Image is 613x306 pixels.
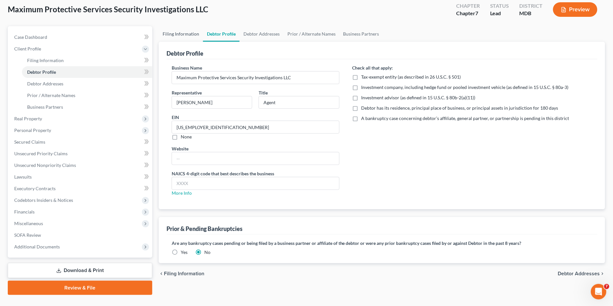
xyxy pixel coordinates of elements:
[14,197,73,203] span: Codebtors Insiders & Notices
[22,78,152,90] a: Debtor Addresses
[27,104,63,110] span: Business Partners
[259,96,339,109] input: Enter title...
[181,134,192,140] label: None
[172,114,179,121] label: EIN
[172,152,339,165] input: --
[27,69,56,75] span: Debtor Profile
[203,26,240,42] a: Debtor Profile
[9,183,152,194] a: Executory Contracts
[14,34,47,40] span: Case Dashboard
[172,89,202,96] label: Representative
[172,96,252,109] input: Enter representative...
[14,244,60,249] span: Additional Documents
[14,162,76,168] span: Unsecured Nonpriority Claims
[159,271,204,276] button: chevron_left Filing Information
[456,10,480,17] div: Chapter
[8,263,152,278] a: Download & Print
[22,55,152,66] a: Filing Information
[14,174,32,180] span: Lawsuits
[172,71,339,84] input: Enter name...
[361,74,461,80] span: Tax-exempt entity (as described in 26 U.S.C. § 501)
[167,49,203,57] div: Debtor Profile
[259,89,268,96] label: Title
[27,81,63,86] span: Debtor Addresses
[172,64,202,71] label: Business Name
[9,171,152,183] a: Lawsuits
[14,186,56,191] span: Executory Contracts
[558,271,600,276] span: Debtor Addresses
[181,249,188,256] label: Yes
[339,26,383,42] a: Business Partners
[9,229,152,241] a: SOFA Review
[172,177,339,190] input: XXXX
[14,209,35,214] span: Financials
[9,148,152,159] a: Unsecured Priority Claims
[352,64,393,71] label: Check all that apply:
[361,115,569,121] span: A bankruptcy case concerning debtor’s affiliate, general partner, or partnership is pending in th...
[600,271,605,276] i: chevron_right
[553,2,597,17] button: Preview
[558,271,605,276] button: Debtor Addresses chevron_right
[14,46,41,51] span: Client Profile
[9,136,152,148] a: Secured Claims
[22,90,152,101] a: Prior / Alternate Names
[172,240,592,246] label: Are any bankruptcy cases pending or being filed by a business partner or affiliate of the debtor ...
[22,101,152,113] a: Business Partners
[172,190,192,196] a: More Info
[14,139,45,145] span: Secured Claims
[520,2,543,10] div: District
[591,284,607,300] iframe: Intercom live chat
[14,116,42,121] span: Real Property
[172,170,274,177] label: NAICS 4-digit code that best describes the business
[8,281,152,295] a: Review & File
[361,105,558,111] span: Debtor has its residence, principal place of business, or principal assets in jurisdiction for 18...
[14,127,51,133] span: Personal Property
[204,249,210,256] label: No
[27,58,64,63] span: Filing Information
[14,221,43,226] span: Miscellaneous
[164,271,204,276] span: Filing Information
[8,5,208,14] span: Maximum Protective Services Security Investigations LLC
[240,26,284,42] a: Debtor Addresses
[361,95,476,100] span: Investment advisor (as defined in 15 U.S.C. § 80b-2(a)(11))
[475,10,478,16] span: 7
[456,2,480,10] div: Chapter
[604,284,609,289] span: 7
[9,159,152,171] a: Unsecured Nonpriority Claims
[27,93,75,98] span: Prior / Alternate Names
[14,151,68,156] span: Unsecured Priority Claims
[159,271,164,276] i: chevron_left
[361,84,569,90] span: Investment company, including hedge fund or pooled investment vehicle (as defined in 15 U.S.C. § ...
[159,26,203,42] a: Filing Information
[172,145,188,152] label: Website
[22,66,152,78] a: Debtor Profile
[284,26,339,42] a: Prior / Alternate Names
[14,232,41,238] span: SOFA Review
[490,2,509,10] div: Status
[172,121,339,133] input: --
[167,225,242,233] div: Prior & Pending Bankruptcies
[490,10,509,17] div: Lead
[520,10,543,17] div: MDB
[9,31,152,43] a: Case Dashboard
